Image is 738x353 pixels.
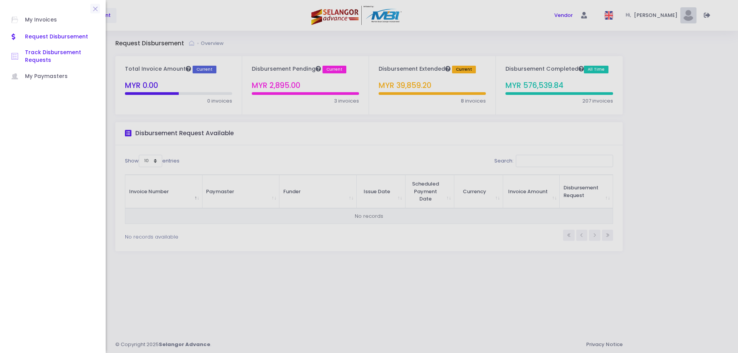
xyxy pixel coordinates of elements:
span: Request Disbursement [25,32,94,42]
span: Track Disbursement Requests [25,49,94,65]
a: My Paymasters [4,68,102,85]
a: Track Disbursement Requests [4,45,102,68]
a: My Invoices [4,12,102,28]
span: My Invoices [25,15,94,25]
span: My Paymasters [25,71,94,81]
a: Request Disbursement [4,28,102,45]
